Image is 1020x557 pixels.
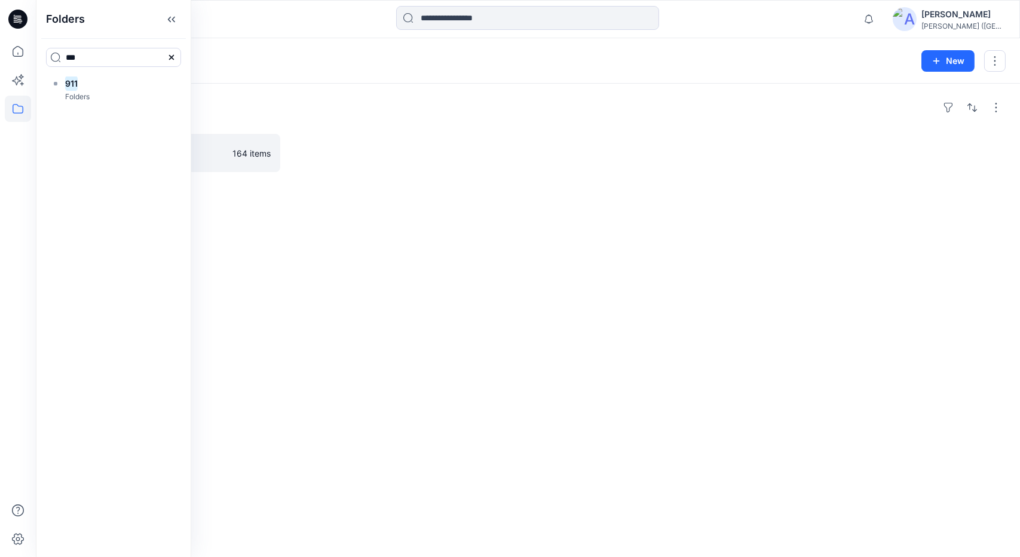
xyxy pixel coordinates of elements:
[232,147,271,160] p: 164 items
[921,7,1005,22] div: [PERSON_NAME]
[65,75,78,91] mark: 911
[65,91,90,103] p: Folders
[921,22,1005,30] div: [PERSON_NAME] ([GEOGRAPHIC_DATA]) Exp...
[893,7,917,31] img: avatar
[921,50,975,72] button: New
